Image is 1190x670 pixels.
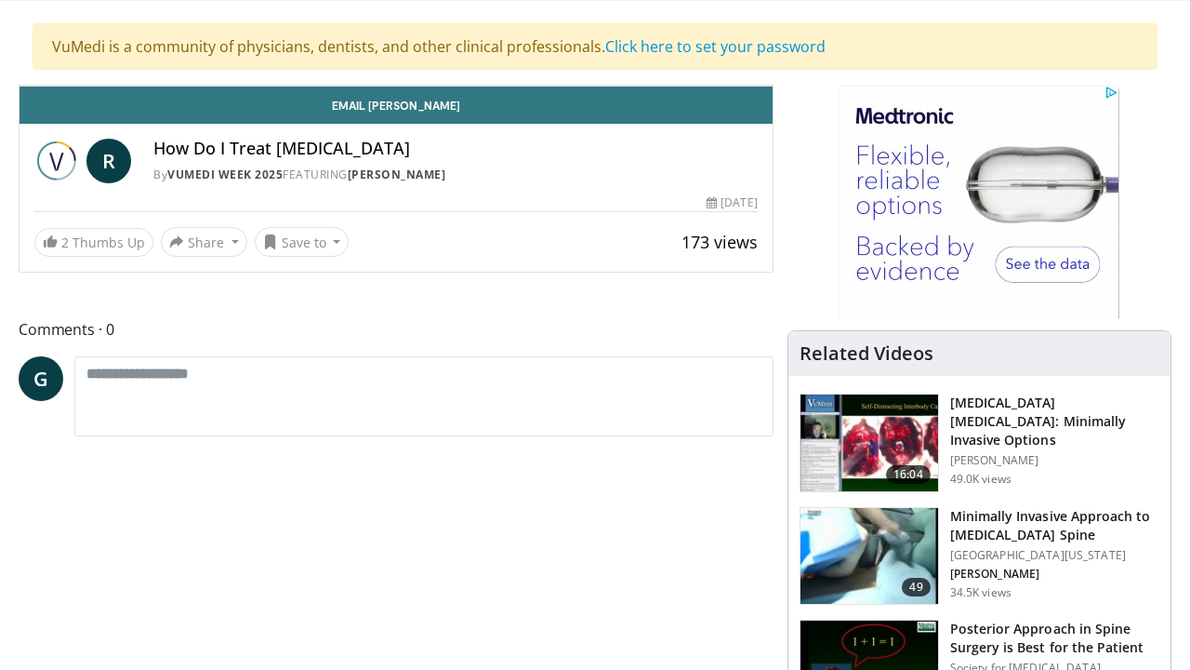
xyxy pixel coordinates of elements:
[800,508,938,605] img: 38787_0000_3.png.150x105_q85_crop-smart_upscale.jpg
[886,465,931,484] span: 16:04
[167,167,283,182] a: Vumedi Week 2025
[950,548,1159,563] p: [GEOGRAPHIC_DATA][US_STATE]
[800,507,1159,606] a: 49 Minimally Invasive Approach to [MEDICAL_DATA] Spine [GEOGRAPHIC_DATA][US_STATE] [PERSON_NAME] ...
[153,139,758,159] h4: How Do I Treat [MEDICAL_DATA]
[20,87,773,124] a: Email [PERSON_NAME]
[950,453,1159,468] p: [PERSON_NAME]
[950,567,1159,582] p: [PERSON_NAME]
[950,394,1159,449] h3: [MEDICAL_DATA] [MEDICAL_DATA]: Minimally Invasive Options
[161,227,247,257] button: Share
[800,395,938,491] img: 9f1438f7-b5aa-4a55-ab7b-c34f90e48e66.150x105_q85_crop-smart_upscale.jpg
[800,342,933,365] h4: Related Videos
[839,85,1119,319] iframe: Advertisement
[950,472,1011,487] p: 49.0K views
[33,23,1157,70] div: VuMedi is a community of physicians, dentists, and other clinical professionals.
[902,578,930,596] span: 49
[34,139,79,183] img: Vumedi Week 2025
[800,394,1159,492] a: 16:04 [MEDICAL_DATA] [MEDICAL_DATA]: Minimally Invasive Options [PERSON_NAME] 49.0K views
[19,356,63,401] a: G
[950,507,1159,544] h3: Minimally Invasive Approach to [MEDICAL_DATA] Spine
[86,139,131,183] a: R
[605,36,826,57] a: Click here to set your password
[255,227,350,257] button: Save to
[34,228,153,257] a: 2 Thumbs Up
[153,167,758,183] div: By FEATURING
[61,234,69,251] span: 2
[19,317,773,342] span: Comments 0
[950,585,1011,600] p: 34.5K views
[707,194,757,211] div: [DATE]
[348,167,446,182] a: [PERSON_NAME]
[681,231,758,253] span: 173 views
[950,620,1159,657] h3: Posterior Approach in Spine Surgery is Best for the Patient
